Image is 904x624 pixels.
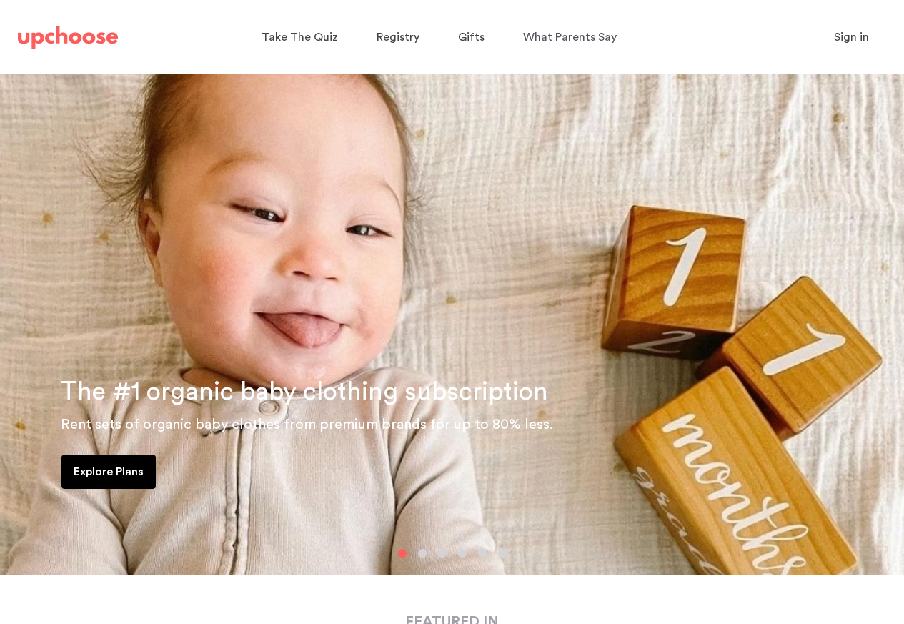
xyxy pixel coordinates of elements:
[262,31,338,43] span: Take The Quiz
[377,24,424,51] a: Registry
[377,31,419,43] span: Registry
[18,23,118,52] a: UpChoose
[61,379,548,405] span: The #1 organic baby clothing subscription
[458,24,489,51] a: Gifts
[61,413,887,436] p: Rent sets of organic baby clothes from premium brands for up to 80% less.
[262,24,342,51] a: Take The Quiz
[74,463,144,480] p: Explore Plans
[61,455,156,489] a: Explore Plans
[523,31,617,43] span: What Parents Say
[458,31,485,43] span: Gifts
[816,23,887,51] button: Sign in
[18,26,118,49] img: UpChoose
[834,31,869,43] span: Sign in
[523,24,621,51] a: What Parents Say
